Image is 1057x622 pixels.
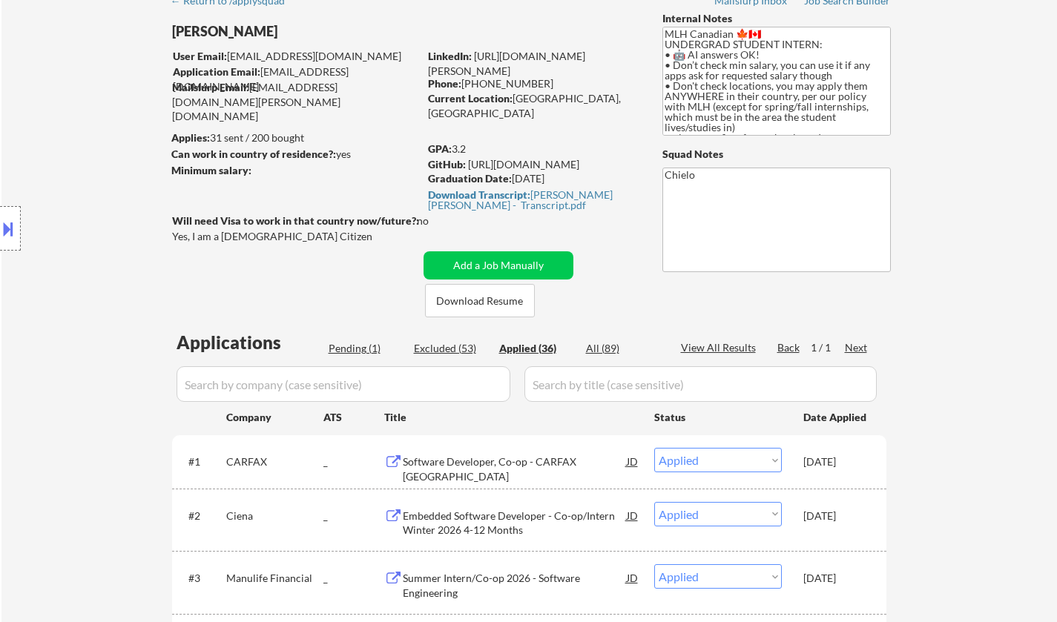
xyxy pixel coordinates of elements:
[403,509,627,537] div: Embedded Software Developer - Co-op/Intern Winter 2026 4-12 Months
[188,571,214,586] div: #3
[803,454,869,469] div: [DATE]
[425,284,535,317] button: Download Resume
[226,571,323,586] div: Manulife Financial
[428,190,634,211] div: [PERSON_NAME] [PERSON_NAME] - Transcript.pdf
[428,171,638,186] div: [DATE]
[173,65,260,78] strong: Application Email:
[428,92,513,105] strong: Current Location:
[428,158,466,171] strong: GitHub:
[777,340,801,355] div: Back
[323,571,384,586] div: _
[428,189,634,211] a: Download Transcript:[PERSON_NAME] [PERSON_NAME] - Transcript.pdf
[803,571,869,586] div: [DATE]
[428,142,640,156] div: 3.2
[428,76,638,91] div: [PHONE_NUMBER]
[171,147,414,162] div: yes
[384,410,640,425] div: Title
[172,22,477,41] div: [PERSON_NAME]
[323,410,384,425] div: ATS
[428,77,461,90] strong: Phone:
[424,251,573,279] button: Add a Job Manually
[662,147,891,162] div: Squad Notes
[403,571,627,600] div: Summer Intern/Co-op 2026 - Software Engineering
[428,91,638,120] div: [GEOGRAPHIC_DATA], [GEOGRAPHIC_DATA]
[414,341,488,356] div: Excluded (53)
[403,454,627,483] div: Software Developer, Co-op - CARFAX [GEOGRAPHIC_DATA]
[172,214,419,227] strong: Will need Visa to work in that country now/future?:
[177,366,510,402] input: Search by company (case sensitive)
[681,340,760,355] div: View All Results
[226,454,323,469] div: CARFAX
[803,509,869,523] div: [DATE]
[329,341,403,356] div: Pending (1)
[428,50,585,77] a: [URL][DOMAIN_NAME][PERSON_NAME]
[524,366,877,402] input: Search by title (case sensitive)
[188,509,214,523] div: #2
[662,11,891,26] div: Internal Notes
[625,448,640,474] div: JD
[173,49,418,64] div: [EMAIL_ADDRESS][DOMAIN_NAME]
[172,229,423,244] div: Yes, I am a [DEMOGRAPHIC_DATA] Citizen
[226,509,323,523] div: Ciena
[811,340,845,355] div: 1 / 1
[226,410,323,425] div: Company
[417,214,459,228] div: no
[468,158,579,171] a: [URL][DOMAIN_NAME]
[171,130,418,145] div: 31 sent / 200 bought
[428,50,472,62] strong: LinkedIn:
[323,509,384,523] div: _
[323,454,384,469] div: _
[625,564,640,591] div: JD
[845,340,869,355] div: Next
[428,172,512,185] strong: Graduation Date:
[173,64,418,93] div: [EMAIL_ADDRESS][DOMAIN_NAME]
[586,341,660,356] div: All (89)
[173,50,227,62] strong: User Email:
[172,80,418,124] div: [EMAIL_ADDRESS][DOMAIN_NAME][PERSON_NAME][DOMAIN_NAME]
[625,502,640,529] div: JD
[654,403,782,430] div: Status
[188,454,214,469] div: #1
[172,81,249,93] strong: Mailslurp Email:
[428,142,452,155] strong: GPA:
[803,410,869,425] div: Date Applied
[428,188,530,201] strong: Download Transcript:
[499,341,573,356] div: Applied (36)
